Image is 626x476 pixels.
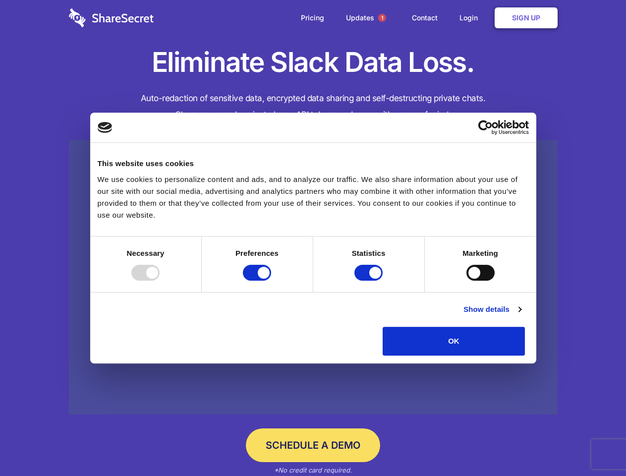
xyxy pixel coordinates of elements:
strong: Preferences [235,249,279,257]
strong: Marketing [462,249,498,257]
a: Contact [402,2,448,33]
a: Schedule a Demo [246,428,380,462]
div: This website uses cookies [98,158,529,170]
strong: Necessary [127,249,165,257]
div: We use cookies to personalize content and ads, and to analyze our traffic. We also share informat... [98,174,529,221]
h1: Eliminate Slack Data Loss. [69,45,558,80]
em: *No credit card required. [274,466,352,474]
img: logo [98,122,113,133]
a: Sign Up [495,7,558,28]
button: OK [383,327,525,356]
a: Login [450,2,493,33]
span: 1 [378,14,386,22]
a: Show details [463,303,521,315]
a: Usercentrics Cookiebot - opens in a new window [442,120,529,135]
h4: Auto-redaction of sensitive data, encrypted data sharing and self-destructing private chats. Shar... [69,90,558,123]
a: Pricing [291,2,334,33]
strong: Statistics [352,249,386,257]
a: Wistia video thumbnail [69,140,558,415]
img: logo-wordmark-white-trans-d4663122ce5f474addd5e946df7df03e33cb6a1c49d2221995e7729f52c070b2.svg [69,8,154,27]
